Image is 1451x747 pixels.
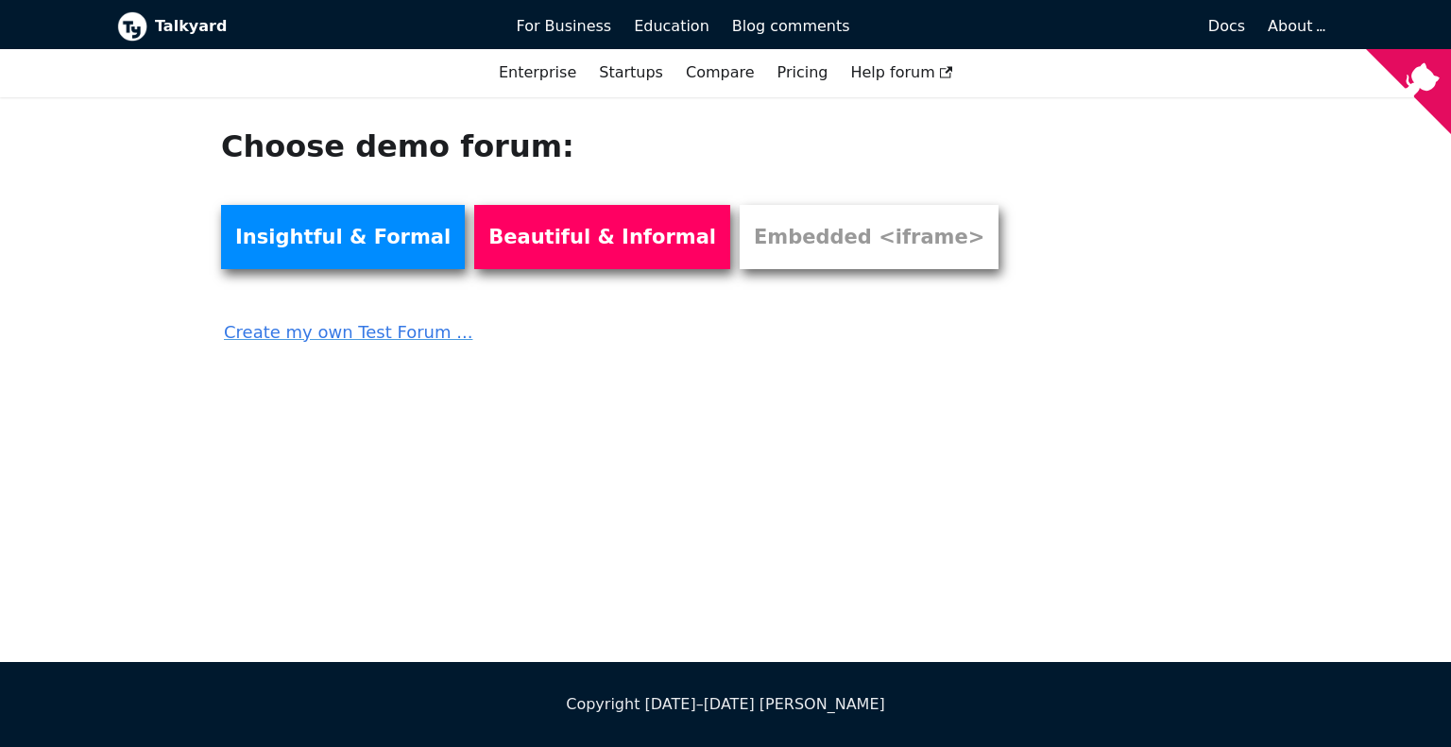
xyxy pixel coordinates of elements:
[634,17,709,35] span: Education
[862,10,1257,42] a: Docs
[1268,17,1323,35] a: About
[721,10,862,42] a: Blog comments
[505,10,623,42] a: For Business
[487,57,588,89] a: Enterprise
[517,17,612,35] span: For Business
[117,11,147,42] img: Talkyard logo
[839,57,964,89] a: Help forum
[1208,17,1245,35] span: Docs
[850,63,952,81] span: Help forum
[766,57,840,89] a: Pricing
[588,57,674,89] a: Startups
[474,205,730,269] a: Beautiful & Informal
[732,17,850,35] span: Blog comments
[221,205,465,269] a: Insightful & Formal
[623,10,721,42] a: Education
[155,14,490,39] b: Talkyard
[740,205,999,269] a: Embedded <iframe>
[221,305,1022,347] a: Create my own Test Forum ...
[117,11,490,42] a: Talkyard logoTalkyard
[221,127,1022,165] h1: Choose demo forum:
[117,692,1334,717] div: Copyright [DATE]–[DATE] [PERSON_NAME]
[686,63,755,81] a: Compare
